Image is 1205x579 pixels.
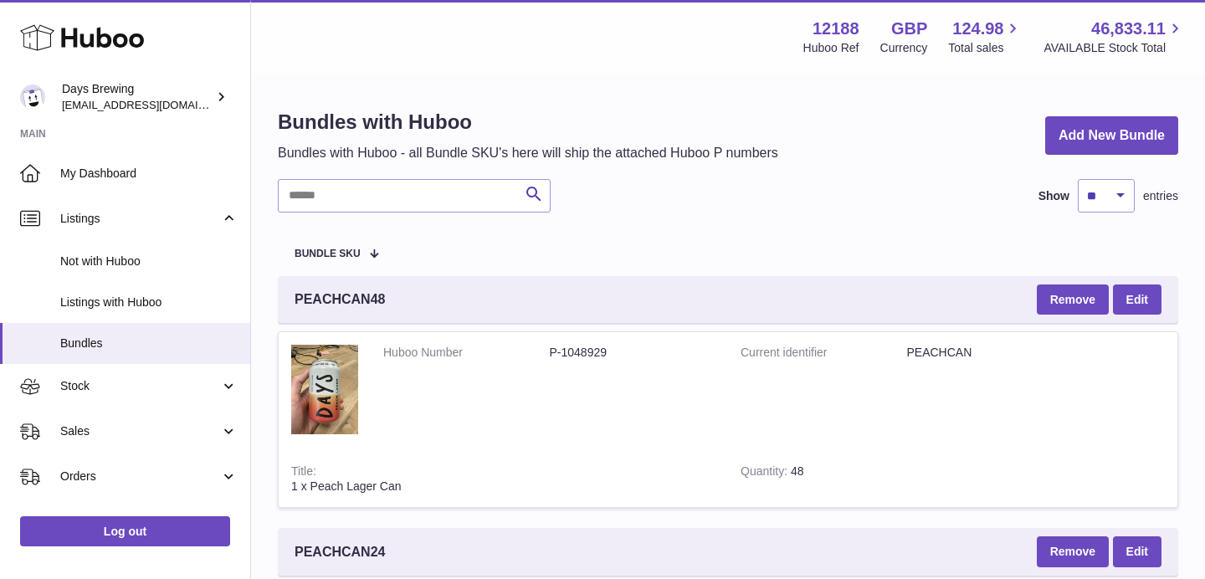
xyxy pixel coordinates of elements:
[1091,18,1166,40] span: 46,833.11
[948,40,1023,56] span: Total sales
[952,18,1003,40] span: 124.98
[1038,188,1069,204] label: Show
[1043,18,1185,56] a: 46,833.11 AVAILABLE Stock Total
[907,345,1074,361] dd: PEACHCAN
[741,345,907,361] dt: Current identifier
[60,211,220,227] span: Listings
[295,249,361,259] span: Bundle SKU
[741,464,791,482] strong: Quantity
[1037,284,1109,315] button: Remove
[948,18,1023,56] a: 124.98 Total sales
[1045,116,1178,156] a: Add New Bundle
[62,98,246,111] span: [EMAIL_ADDRESS][DOMAIN_NAME]
[728,451,890,508] td: 48
[1037,536,1109,566] button: Remove
[891,18,927,40] strong: GBP
[20,516,230,546] a: Log out
[60,469,220,484] span: Orders
[1113,536,1161,566] a: Edit
[20,85,45,110] img: helena@daysbrewing.com
[813,18,859,40] strong: 12188
[803,40,859,56] div: Huboo Ref
[291,464,316,482] strong: Title
[383,345,550,361] dt: Huboo Number
[60,378,220,394] span: Stock
[291,345,358,434] img: 1 x Peach Lager Can
[62,81,213,113] div: Days Brewing
[60,254,238,269] span: Not with Huboo
[291,479,715,494] div: 1 x Peach Lager Can
[550,345,716,361] dd: P-1048929
[60,423,220,439] span: Sales
[60,166,238,182] span: My Dashboard
[60,336,238,351] span: Bundles
[1113,284,1161,315] a: Edit
[60,295,238,310] span: Listings with Huboo
[1143,188,1178,204] span: entries
[278,109,778,136] h1: Bundles with Huboo
[880,40,928,56] div: Currency
[295,290,385,309] span: PEACHCAN48
[1043,40,1185,56] span: AVAILABLE Stock Total
[278,144,778,162] p: Bundles with Huboo - all Bundle SKU's here will ship the attached Huboo P numbers
[295,543,385,561] span: PEACHCAN24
